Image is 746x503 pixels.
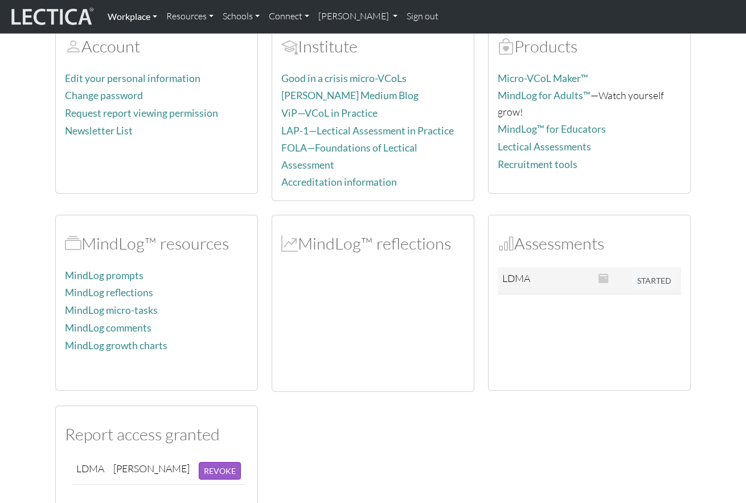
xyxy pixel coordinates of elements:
[9,6,94,27] img: lecticalive
[498,89,591,101] a: MindLog for Adults™
[498,87,681,120] p: —Watch yourself grow!
[281,176,397,188] a: Accreditation information
[65,269,144,281] a: MindLog prompts
[498,36,681,56] h2: Products
[281,233,298,253] span: MindLog
[65,89,143,101] a: Change password
[72,457,109,485] td: LDMA
[498,141,591,153] a: Lectical Assessments
[498,158,577,170] a: Recruitment tools
[65,424,248,444] h2: Report access granted
[281,72,407,84] a: Good in a crisis micro-VCoLs
[281,125,454,137] a: LAP-1—Lectical Assessment in Practice
[65,107,218,119] a: Request report viewing permission
[65,234,248,253] h2: MindLog™ resources
[65,287,153,298] a: MindLog reflections
[314,5,402,28] a: [PERSON_NAME]
[264,5,314,28] a: Connect
[498,123,606,135] a: MindLog™ for Educators
[65,340,167,351] a: MindLog growth charts
[162,5,218,28] a: Resources
[65,233,81,253] span: MindLog™ resources
[281,89,419,101] a: [PERSON_NAME] Medium Blog
[65,36,248,56] h2: Account
[103,5,162,28] a: Workplace
[65,72,200,84] a: Edit your personal information
[498,233,514,253] span: Assessments
[113,462,190,475] div: [PERSON_NAME]
[281,234,465,253] h2: MindLog™ reflections
[65,322,151,334] a: MindLog comments
[281,36,465,56] h2: Institute
[65,36,81,56] span: Account
[498,36,514,56] span: Products
[65,125,133,137] a: Newsletter List
[218,5,264,28] a: Schools
[599,272,609,284] span: This Assessment closed on: 2025-08-11 19:00
[65,304,158,316] a: MindLog micro-tasks
[498,72,588,84] a: Micro-VCoL Maker™
[281,107,378,119] a: ViP—VCoL in Practice
[281,36,298,56] span: Account
[498,234,681,253] h2: Assessments
[281,142,417,170] a: FOLA—Foundations of Lectical Assessment
[402,5,443,28] a: Sign out
[498,267,539,295] td: LDMA
[199,462,241,480] button: REVOKE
